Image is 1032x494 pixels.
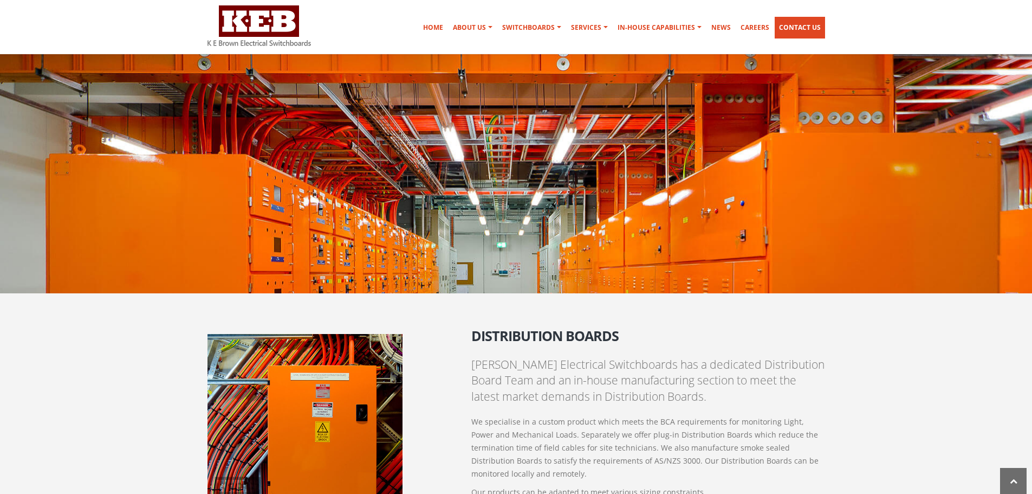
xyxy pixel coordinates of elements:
a: News [707,17,735,39]
p: We specialise in a custom product which meets the BCA requirements for monitoring Light, Power an... [471,415,825,480]
img: K E Brown Electrical Switchboards [207,5,311,46]
h2: Distribution Boards [471,320,825,343]
a: Contact Us [775,17,825,39]
a: In-house Capabilities [613,17,706,39]
p: [PERSON_NAME] Electrical Switchboards has a dedicated Distribution Board Team and an in-house man... [471,357,825,405]
a: Careers [736,17,774,39]
a: Home [419,17,447,39]
a: About Us [449,17,497,39]
a: Switchboards [498,17,566,39]
a: Services [567,17,612,39]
